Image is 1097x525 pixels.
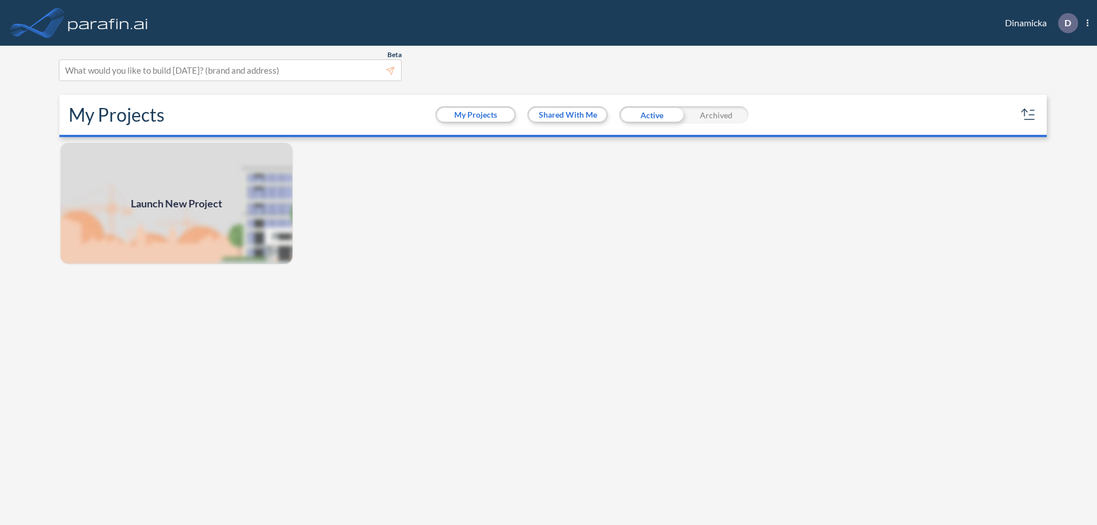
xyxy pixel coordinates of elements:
[1019,106,1038,124] button: sort
[437,108,514,122] button: My Projects
[988,13,1088,33] div: Dinamicka
[684,106,748,123] div: Archived
[69,104,165,126] h2: My Projects
[66,11,150,34] img: logo
[529,108,606,122] button: Shared With Me
[59,142,294,265] a: Launch New Project
[131,196,222,211] span: Launch New Project
[1064,18,1071,28] p: D
[59,142,294,265] img: add
[619,106,684,123] div: Active
[387,50,402,59] span: Beta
